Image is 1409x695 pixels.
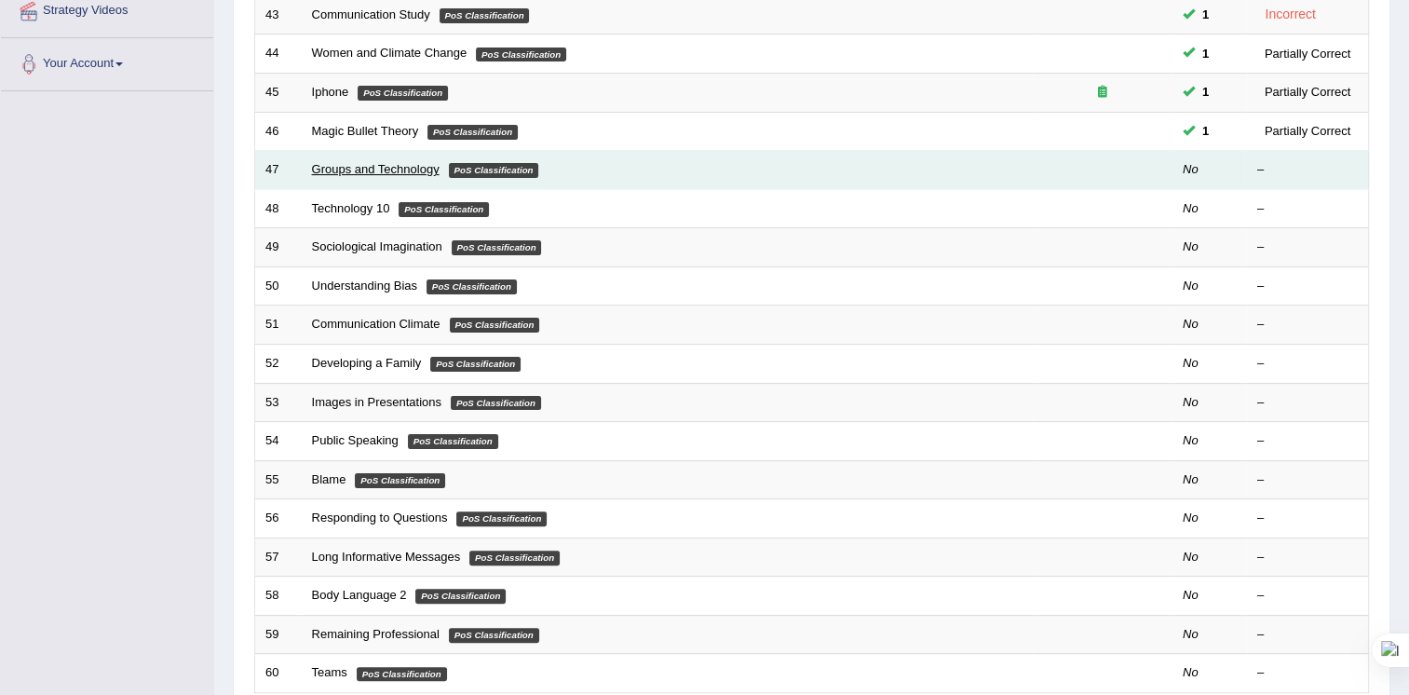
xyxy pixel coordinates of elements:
a: Magic Bullet Theory [312,124,419,138]
em: PoS Classification [449,163,539,178]
td: 47 [255,151,302,190]
div: – [1257,471,1358,489]
td: 56 [255,499,302,538]
em: No [1183,550,1199,564]
em: No [1183,317,1199,331]
em: No [1183,279,1199,293]
td: 46 [255,112,302,151]
em: PoS Classification [452,240,542,255]
em: No [1183,201,1199,215]
div: – [1257,510,1358,527]
a: Sociological Imagination [312,239,442,253]
a: Groups and Technology [312,162,440,176]
a: Remaining Professional [312,627,440,641]
div: – [1257,626,1358,644]
td: 60 [255,654,302,693]
td: 52 [255,344,302,383]
td: 58 [255,577,302,616]
em: No [1183,395,1199,409]
a: Your Account [1,38,213,85]
em: PoS Classification [440,8,530,23]
a: Women and Climate Change [312,46,467,60]
a: Public Speaking [312,433,399,447]
div: Partially Correct [1257,82,1358,102]
td: 49 [255,228,302,267]
div: – [1257,664,1358,682]
em: No [1183,665,1199,679]
td: 48 [255,189,302,228]
div: – [1257,394,1358,412]
em: No [1183,356,1199,370]
div: – [1257,355,1358,373]
td: 44 [255,34,302,74]
em: No [1183,162,1199,176]
div: – [1257,587,1358,605]
td: 53 [255,383,302,422]
a: Developing a Family [312,356,422,370]
em: No [1183,588,1199,602]
div: Partially Correct [1257,121,1358,141]
em: No [1183,433,1199,447]
a: Iphone [312,85,349,99]
a: Images in Presentations [312,395,441,409]
div: – [1257,316,1358,334]
td: 45 [255,74,302,113]
em: No [1183,472,1199,486]
a: Communication Study [312,7,430,21]
em: PoS Classification [427,279,517,294]
em: No [1183,511,1199,525]
div: – [1257,278,1358,295]
td: 55 [255,460,302,499]
em: PoS Classification [408,434,498,449]
em: PoS Classification [355,473,445,488]
a: Communication Climate [312,317,440,331]
a: Technology 10 [312,201,390,215]
td: 51 [255,306,302,345]
em: PoS Classification [449,628,539,643]
em: PoS Classification [476,48,566,62]
td: 59 [255,615,302,654]
a: Long Informative Messages [312,550,461,564]
td: 50 [255,266,302,306]
a: Body Language 2 [312,588,407,602]
a: Understanding Bias [312,279,417,293]
span: You can still take this question [1195,82,1216,102]
div: – [1257,238,1358,256]
span: You can still take this question [1195,44,1216,63]
em: PoS Classification [399,202,489,217]
em: PoS Classification [450,318,540,333]
span: You can still take this question [1195,5,1216,24]
a: Blame [312,472,346,486]
span: You can still take this question [1195,121,1216,141]
em: PoS Classification [456,511,547,526]
a: Responding to Questions [312,511,448,525]
em: No [1183,239,1199,253]
em: PoS Classification [415,589,506,604]
em: No [1183,627,1199,641]
div: – [1257,200,1358,218]
em: PoS Classification [357,667,447,682]
em: PoS Classification [430,357,521,372]
div: – [1257,432,1358,450]
div: Exam occurring question [1043,84,1162,102]
a: Teams [312,665,347,679]
em: PoS Classification [469,551,560,566]
td: 57 [255,538,302,577]
em: PoS Classification [427,125,518,140]
div: – [1257,549,1358,566]
div: – [1257,161,1358,179]
td: 54 [255,422,302,461]
em: PoS Classification [451,396,541,411]
div: Partially Correct [1257,44,1358,63]
div: Incorrect [1257,4,1323,25]
em: PoS Classification [358,86,448,101]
